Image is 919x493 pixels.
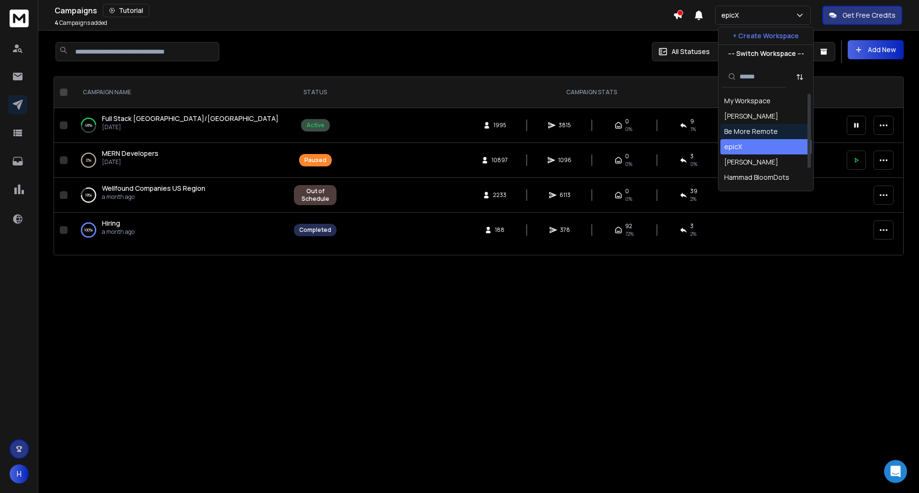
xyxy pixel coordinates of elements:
[625,187,629,195] span: 0
[724,142,742,152] div: epicX
[102,149,158,158] a: MERN Developers
[724,127,778,136] div: Be More Remote
[625,153,629,160] span: 0
[842,11,896,20] p: Get Free Credits
[560,226,570,234] span: 378
[71,143,288,178] td: 0%MERN Developers[DATE]
[342,77,841,108] th: CAMPAIGN STATS
[690,125,696,133] span: 1 %
[690,118,694,125] span: 9
[721,11,743,20] p: epicX
[625,118,629,125] span: 0
[10,464,29,483] button: H
[724,173,789,182] div: Hammad BloomDots
[71,77,288,108] th: CAMPAIGN NAME
[690,160,697,168] span: 0 %
[299,226,331,234] div: Completed
[495,226,504,234] span: 188
[625,222,632,230] span: 92
[492,156,508,164] span: 10897
[672,47,710,56] p: All Statuses
[724,188,778,197] div: [PERSON_NAME]
[690,153,694,160] span: 3
[86,155,91,165] p: 0 %
[493,191,506,199] span: 2233
[724,157,778,167] div: [PERSON_NAME]
[304,156,326,164] div: Paused
[625,125,632,133] span: 0%
[102,114,279,123] a: Full Stack [GEOGRAPHIC_DATA]/[GEOGRAPHIC_DATA]
[103,4,149,17] button: Tutorial
[299,187,331,203] div: Out of Schedule
[848,40,904,59] button: Add New
[690,195,696,203] span: 2 %
[790,67,809,87] button: Sort by Sort A-Z
[625,160,632,168] span: 0%
[85,121,92,130] p: 48 %
[690,230,696,238] span: 2 %
[625,230,634,238] span: 72 %
[84,225,93,235] p: 100 %
[102,219,120,228] a: Hiring
[724,96,771,106] div: My Workspace
[822,6,902,25] button: Get Free Credits
[85,190,92,200] p: 19 %
[625,195,632,203] span: 0%
[728,49,804,58] p: --- Switch Workspace ---
[71,108,288,143] td: 48%Full Stack [GEOGRAPHIC_DATA]/[GEOGRAPHIC_DATA][DATE]
[102,184,205,193] a: Wellfound Companies US Region
[724,111,778,121] div: [PERSON_NAME]
[718,27,813,44] button: + Create Workspace
[102,158,158,166] p: [DATE]
[559,121,571,129] span: 3815
[733,31,799,41] p: + Create Workspace
[102,228,134,236] p: a month ago
[306,121,325,129] div: Active
[288,77,342,108] th: STATUS
[102,123,279,131] p: [DATE]
[560,191,571,199] span: 6113
[55,19,107,27] p: Campaigns added
[558,156,572,164] span: 1096
[690,222,694,230] span: 3
[690,187,697,195] span: 39
[102,193,205,201] p: a month ago
[71,213,288,248] td: 100%Hiringa month ago
[55,19,58,27] span: 4
[55,4,673,17] div: Campaigns
[493,121,506,129] span: 1995
[71,178,288,213] td: 19%Wellfound Companies US Regiona month ago
[884,460,907,483] div: Open Intercom Messenger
